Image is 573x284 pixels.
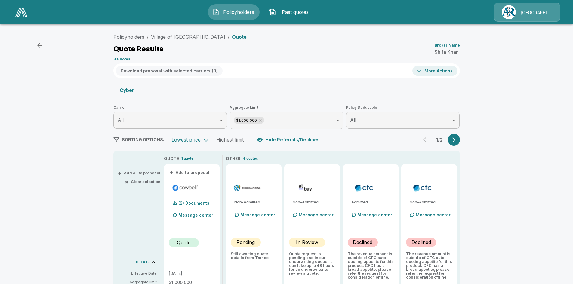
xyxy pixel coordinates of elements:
[293,200,335,204] p: Non-Admitted
[256,134,322,145] button: Hide Referrals/Declines
[406,252,452,279] p: The revenue amount is outside of CFC auto quoting appetite for this product. CFC has a broad appe...
[181,156,193,161] p: 1 quote
[234,117,264,124] div: $1,000,000
[433,137,445,142] p: 1 / 2
[164,156,179,162] p: QUOTE
[15,8,27,17] img: AA Logo
[269,8,276,16] img: Past quotes Icon
[208,4,260,20] button: Policyholders IconPolicyholders
[240,212,275,218] p: Message center
[408,183,436,192] img: cfccyber
[350,183,378,192] img: cfccyberadmitted
[113,45,164,53] p: Quote Results
[170,170,173,175] span: +
[216,137,244,143] div: Highest limit
[289,252,335,275] p: Quote request is pending and in our underwriting queue. It can take up to 48 hours for an underwr...
[246,156,258,161] p: quotes
[353,239,372,246] p: Declined
[113,83,140,97] button: Cyber
[236,239,255,246] p: Pending
[435,50,459,54] p: Shifa Khan
[122,137,164,142] span: SORTING OPTIONS:
[118,117,124,123] span: All
[147,33,149,41] li: /
[222,8,255,16] span: Policyholders
[279,8,312,16] span: Past quotes
[118,171,122,175] span: +
[118,271,157,276] p: Effective Date
[416,212,451,218] p: Message center
[346,105,460,111] span: Policy Deductible
[296,239,318,246] p: In Review
[291,183,319,192] img: atbaycybersurplus
[113,33,247,41] nav: breadcrumb
[126,180,160,184] button: ×Clear selection
[178,201,209,205] p: (2) Documents
[113,34,144,40] a: Policyholders
[136,261,151,264] p: DETAILS
[177,239,191,246] p: Quote
[171,137,201,143] div: Lowest price
[116,66,223,76] button: Download proposal with selected carriers (0)
[234,117,259,124] span: $1,000,000
[226,156,240,162] p: OTHER
[178,212,213,218] p: Message center
[113,105,227,111] span: Carrier
[357,212,392,218] p: Message center
[264,4,316,20] button: Past quotes IconPast quotes
[169,169,211,176] button: +Add to proposal
[350,117,356,123] span: All
[171,183,199,192] img: cowbellp250
[119,171,160,175] button: +Add all to proposal
[351,200,394,204] p: Admitted
[231,252,277,260] p: Still awaiting quote details from Tmhcc
[169,271,215,276] p: [DATE]
[243,156,245,161] p: 4
[411,239,431,246] p: Declined
[435,44,460,47] p: Broker Name
[233,183,261,192] img: tmhcccyber
[232,35,247,39] p: Quote
[299,212,334,218] p: Message center
[230,105,343,111] span: Aggregate Limit
[228,33,230,41] li: /
[113,57,130,61] p: 9 Quotes
[212,8,220,16] img: Policyholders Icon
[412,66,457,76] button: More Actions
[410,200,452,204] p: Non-Admitted
[125,180,128,184] span: ×
[151,34,225,40] a: Village of [GEOGRAPHIC_DATA]
[348,252,394,279] p: The revenue amount is outside of CFC auto quoting appetite for this product. CFC has a broad appe...
[234,200,277,204] p: Non-Admitted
